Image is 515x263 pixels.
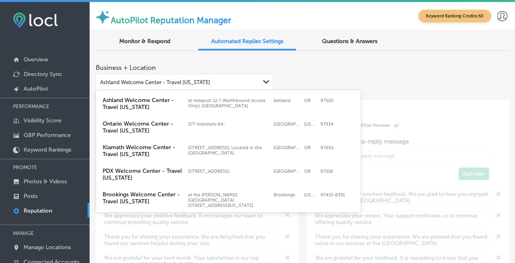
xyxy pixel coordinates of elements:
[24,178,67,185] p: Photos & Videos
[274,192,300,198] label: Brookings
[24,207,52,214] p: Reputation
[103,97,184,111] label: Ashland Welcome Center - Travel Oregon
[320,192,347,198] label: 97415-8331
[103,167,184,181] label: PDX Welcome Center - Travel Oregon
[304,192,316,198] label: Oregon
[188,98,270,109] label: at milepost 12.7 (Northbound Access Only); Latitude: 42.1678, Longitude: -122.6527
[119,38,170,45] span: Monitor & Respond
[320,169,347,174] label: 97218
[304,145,316,150] label: OR
[24,71,62,78] p: Directory Sync
[211,38,283,45] span: Automated Replies Settings
[96,64,156,72] label: Business + Location
[100,79,210,85] div: Ashland Welcome Center - Travel [US_STATE]
[13,13,58,28] img: fda3e92497d09a02dc62c9cd864e3231.png
[274,122,300,127] label: Ontario
[320,122,347,127] label: 97914
[274,98,300,103] label: Ashland
[188,122,270,127] label: 377 Interstate 84;
[419,10,491,22] span: Keyword Ranking Credits: 60
[274,169,300,174] label: Portland
[103,144,184,158] label: Klamath Welcome Center - Travel Oregon
[304,122,316,127] label: Oregon
[103,120,184,134] label: Ontario Welcome Center - Travel Oregon
[304,169,316,174] label: OR
[24,244,71,251] p: Manage Locations
[188,169,270,174] label: 7000 NE Airport Way;
[24,132,71,139] p: GBP Performance
[304,98,316,103] label: OR
[24,117,61,124] p: Visibility Score
[111,15,231,25] label: AutoPilot Reputation Manager
[94,9,111,25] img: autopilot-icon
[188,145,270,156] label: 11001 Highway 97 South; Located in the Midland Rest Area
[24,193,37,200] p: Posts
[320,98,347,103] label: 97520
[24,85,48,92] p: AutoPilot
[322,38,377,45] span: Questions & Answers
[274,145,300,150] label: Klamath Falls
[24,146,71,153] p: Keyword Rankings
[24,56,48,63] p: Overview
[320,145,347,150] label: 97601
[103,191,184,205] label: Brookings Welcome Center - Travel Oregon
[188,192,270,208] label: at the Crissey; Field State Recreation Site 8331; 14433 Oregon Coast Highway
